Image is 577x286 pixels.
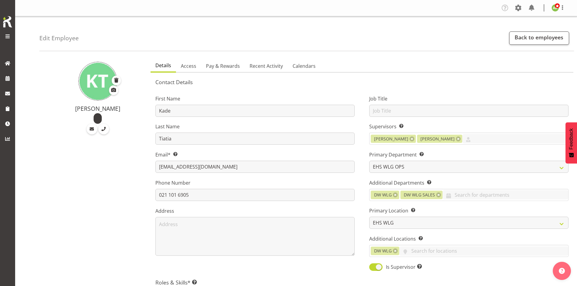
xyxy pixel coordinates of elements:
a: Back to employees [509,31,569,45]
img: angela-kerrigan9606.jpg [552,4,559,12]
label: Phone Number [155,179,355,186]
span: Details [155,62,171,69]
span: DW WLG [374,248,392,254]
label: Additional Departments [369,179,569,186]
label: First Name [155,95,355,102]
label: Email* [155,151,355,158]
input: Email Address [155,161,355,173]
h5: Contact Details [155,79,569,85]
img: kade-tiatia1141.jpg [78,62,117,100]
h4: Edit Employee [39,35,79,41]
h4: [PERSON_NAME] [52,105,143,112]
a: Call Employee [98,124,109,134]
span: DW WLG SALES [404,192,435,198]
label: Last Name [155,123,355,130]
label: Address [155,207,355,215]
img: help-xxl-2.png [559,268,565,274]
input: Last Name [155,133,355,145]
a: Email Employee [87,124,97,134]
label: Supervisors [369,123,569,130]
label: Additional Locations [369,235,569,242]
label: Primary Department [369,151,569,158]
button: Feedback - Show survey [565,122,577,163]
span: Calendars [293,62,316,70]
span: Recent Activity [250,62,283,70]
input: Search for locations [399,246,568,256]
h5: Roles & Skills* [155,279,569,286]
input: Phone Number [155,189,355,201]
span: [PERSON_NAME] [374,136,408,142]
label: Job Title [369,95,569,102]
span: Is Supervisor [383,263,422,271]
span: DW WLG [374,192,392,198]
img: Rosterit icon logo [2,15,14,28]
input: Search for departments [443,190,568,199]
label: Primary Location [369,207,569,214]
input: First Name [155,105,355,117]
input: Job Title [369,105,569,117]
span: [PERSON_NAME] [420,136,455,142]
span: Access [181,62,196,70]
span: Pay & Rewards [206,62,240,70]
span: Feedback [569,128,574,150]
